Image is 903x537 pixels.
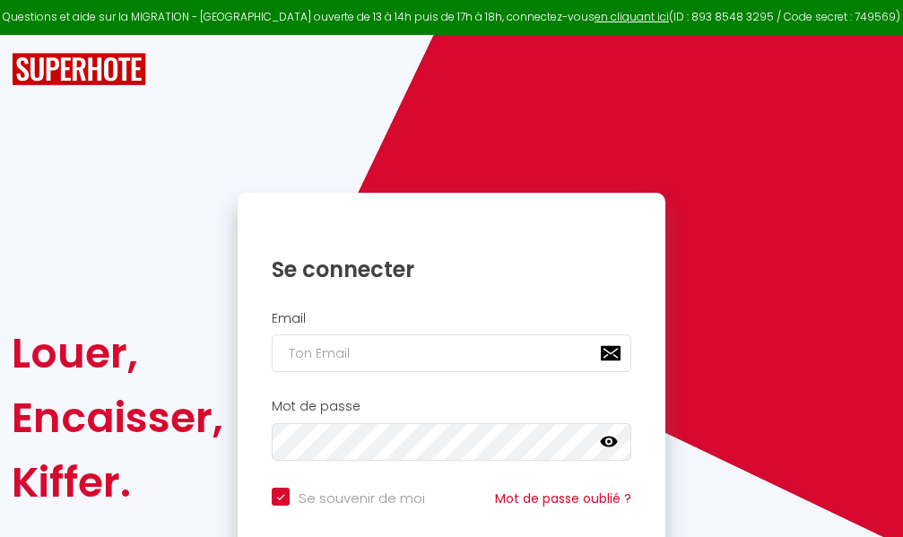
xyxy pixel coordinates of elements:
div: Kiffer. [12,450,223,515]
img: SuperHote logo [12,53,146,86]
div: Louer, [12,321,223,385]
h1: Se connecter [272,256,631,283]
a: Mot de passe oublié ? [495,489,631,507]
h2: Email [272,311,631,326]
input: Ton Email [272,334,631,372]
a: en cliquant ici [595,9,669,24]
div: Encaisser, [12,385,223,450]
h2: Mot de passe [272,399,631,414]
